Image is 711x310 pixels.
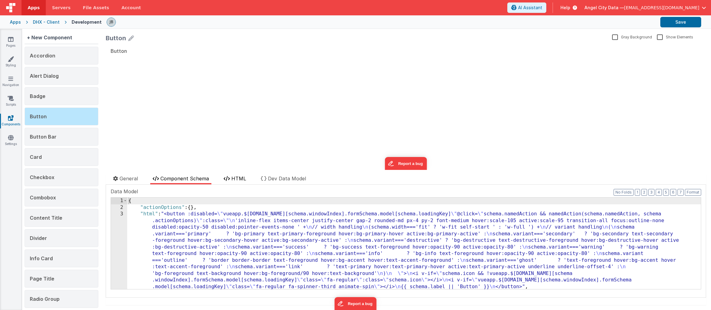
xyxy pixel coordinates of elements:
span: Angel City Data — [584,5,624,11]
span: Info Card [30,255,53,261]
img: 9990944320bbc1bcb8cfbc08cd9c0949 [107,18,116,26]
label: Gray Background [612,34,652,40]
label: Show Elements [657,34,693,40]
div: 2 [111,204,127,211]
div: Development [72,19,102,25]
button: 3 [648,189,654,196]
div: DHX - Client [33,19,60,25]
button: No Folds [614,189,634,196]
span: Button Bar [30,134,57,140]
div: + New Component [25,31,75,44]
button: Angel City Data — [EMAIL_ADDRESS][DOMAIN_NAME] [584,5,706,11]
span: Divider [30,235,47,241]
span: Radio Group [30,296,60,302]
span: Card [30,154,42,160]
div: 1 [111,198,127,204]
span: Badge [30,93,45,99]
iframe: Marker.io feedback button [279,112,321,125]
button: AI Assistant [507,2,546,13]
button: 7 [678,189,684,196]
span: Accordion [30,53,55,59]
span: Data Model [111,188,138,195]
span: Apps [28,5,40,11]
span: [EMAIL_ADDRESS][DOMAIN_NAME] [624,5,699,11]
iframe: Marker.io feedback button [335,297,377,310]
div: 3 [111,211,127,290]
button: 5 [663,189,669,196]
button: 2 [641,189,647,196]
span: General [120,175,138,182]
button: Format [685,189,701,196]
span: Page Title [30,276,54,282]
span: Component Schema [160,175,209,182]
span: Checkbox [30,174,54,180]
span: Button [30,113,47,120]
span: Help [560,5,570,11]
span: Combobox [30,194,56,201]
button: 4 [656,189,662,196]
button: 6 [670,189,676,196]
span: File Assets [83,5,109,11]
span: Servers [52,5,70,11]
button: 1 [635,189,640,196]
span: Content Title [30,215,62,221]
div: Apps [10,19,21,25]
span: Dev Data Model [268,175,306,182]
span: Alert Dialog [30,73,59,79]
button: Save [660,17,701,27]
span: AI Assistant [518,5,542,11]
span: HTML [231,175,246,182]
div: Button [106,34,126,42]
